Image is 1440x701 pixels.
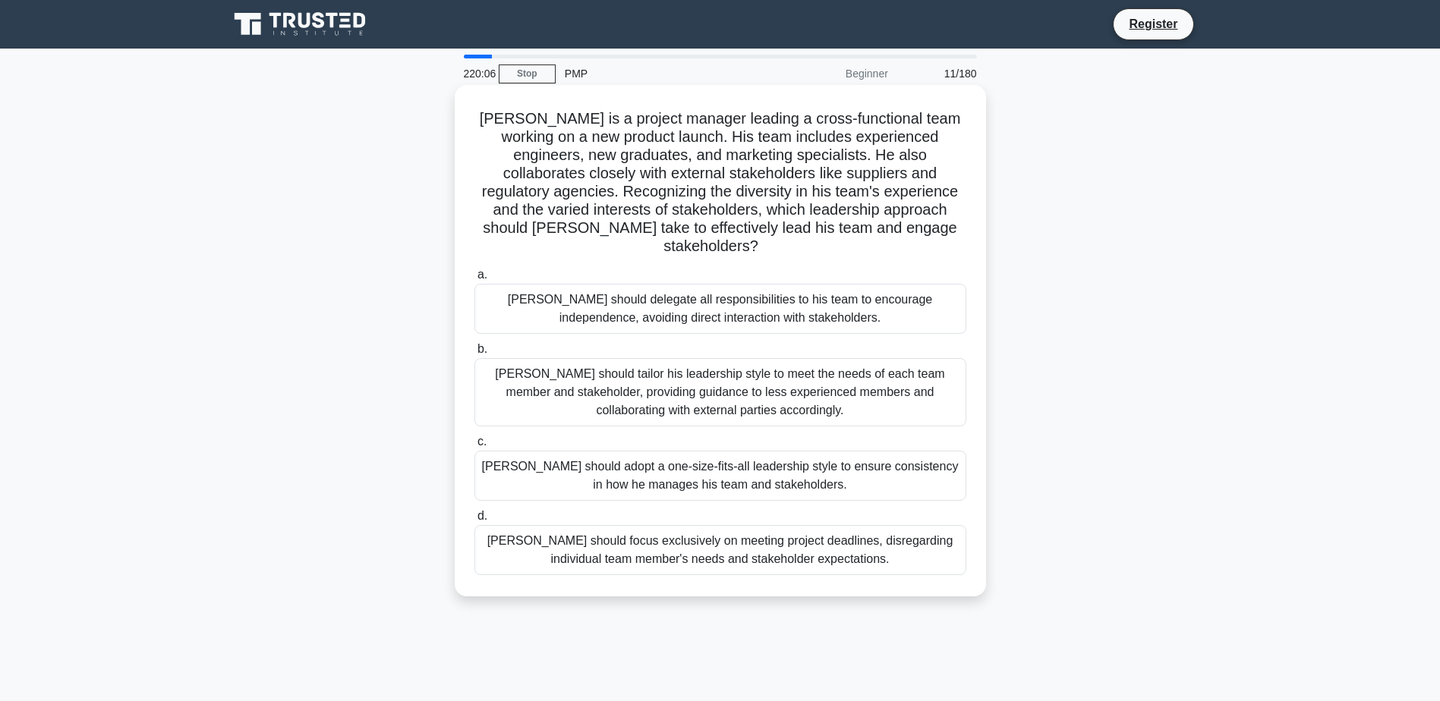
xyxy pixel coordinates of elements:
div: 11/180 [897,58,986,89]
span: a. [477,268,487,281]
div: 220:06 [455,58,499,89]
div: [PERSON_NAME] should focus exclusively on meeting project deadlines, disregarding individual team... [474,525,966,575]
span: c. [477,435,487,448]
span: b. [477,342,487,355]
div: [PERSON_NAME] should tailor his leadership style to meet the needs of each team member and stakeh... [474,358,966,426]
a: Stop [499,64,556,83]
h5: [PERSON_NAME] is a project manager leading a cross-functional team working on a new product launc... [473,109,968,256]
div: Beginner [764,58,897,89]
div: [PERSON_NAME] should adopt a one-size-fits-all leadership style to ensure consistency in how he m... [474,451,966,501]
div: PMP [556,58,764,89]
a: Register [1120,14,1186,33]
span: d. [477,509,487,522]
div: [PERSON_NAME] should delegate all responsibilities to his team to encourage independence, avoidin... [474,284,966,334]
